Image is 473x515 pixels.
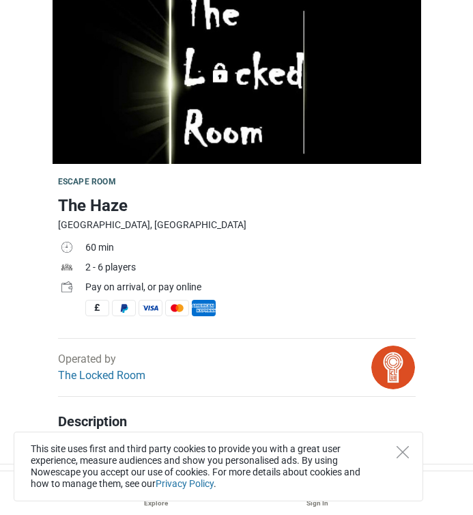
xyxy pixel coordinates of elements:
a: Privacy Policy [156,478,214,489]
div: Sign In [237,498,399,508]
td: 60 min [85,239,416,259]
div: Pay on arrival, or pay online [85,280,416,294]
td: 2 - 6 players [85,259,416,279]
div: This site uses first and third party cookies to provide you with a great user experience, measure... [14,432,423,501]
div: Explore [75,498,237,508]
h4: Description [58,413,416,430]
span: American Express [192,300,216,316]
h1: The Haze [58,193,416,218]
span: PayPal [112,300,136,316]
span: Escape room [58,177,116,186]
span: MasterCard [165,300,189,316]
div: Operated by [58,351,145,384]
span: Visa [139,300,162,316]
span: Cash [85,300,109,316]
img: bitmap.png [371,346,415,389]
a: The Locked Room [58,369,145,382]
button: Close [397,446,409,458]
div: [GEOGRAPHIC_DATA], [GEOGRAPHIC_DATA] [58,218,416,232]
